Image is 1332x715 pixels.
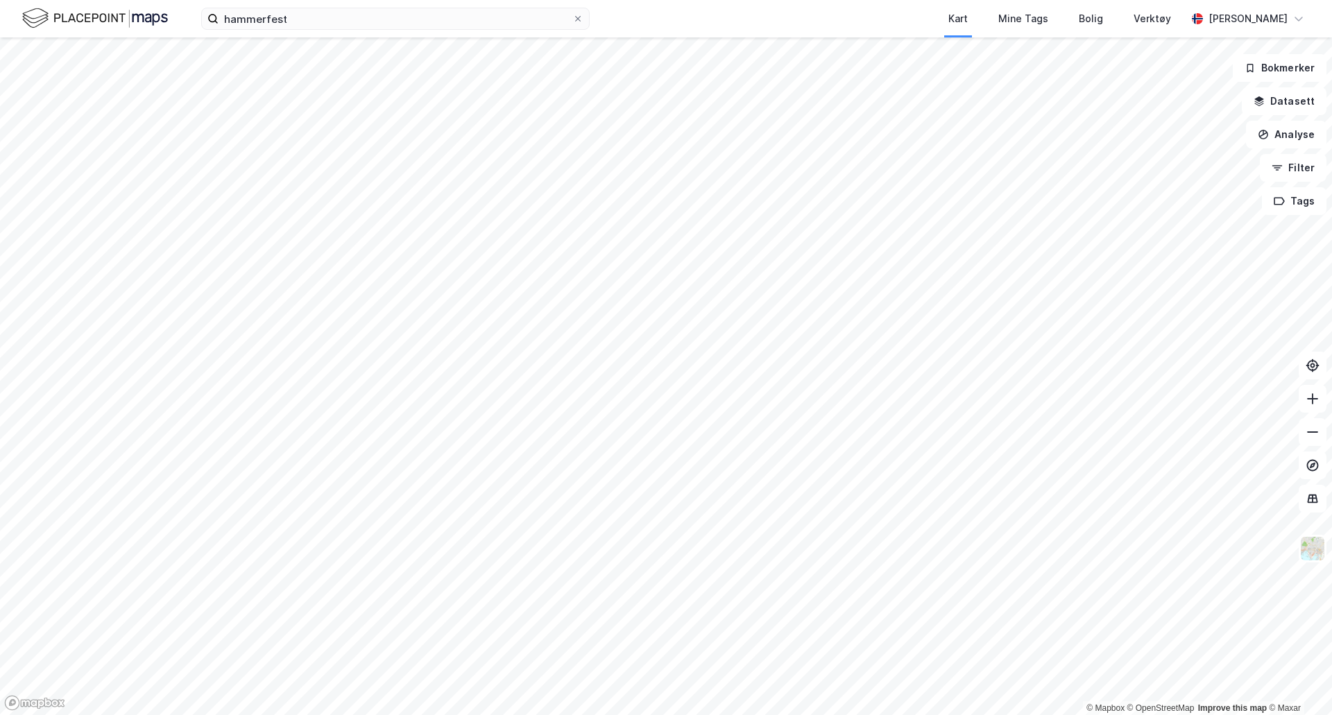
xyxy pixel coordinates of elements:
[1242,87,1326,115] button: Datasett
[948,10,968,27] div: Kart
[1299,535,1326,562] img: Z
[998,10,1048,27] div: Mine Tags
[1198,703,1267,713] a: Improve this map
[1209,10,1288,27] div: [PERSON_NAME]
[1263,648,1332,715] div: Kontrollprogram for chat
[1260,154,1326,182] button: Filter
[1263,648,1332,715] iframe: Chat Widget
[219,8,572,29] input: Søk på adresse, matrikkel, gårdeiere, leietakere eller personer
[4,695,65,711] a: Mapbox homepage
[1262,187,1326,215] button: Tags
[1134,10,1171,27] div: Verktøy
[1127,703,1195,713] a: OpenStreetMap
[1079,10,1103,27] div: Bolig
[1233,54,1326,82] button: Bokmerker
[1086,703,1125,713] a: Mapbox
[1246,121,1326,148] button: Analyse
[22,6,168,31] img: logo.f888ab2527a4732fd821a326f86c7f29.svg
